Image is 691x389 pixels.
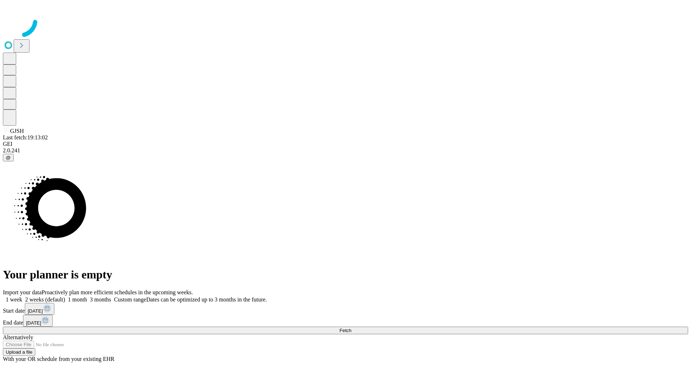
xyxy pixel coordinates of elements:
[3,289,42,295] span: Import your data
[23,315,53,327] button: [DATE]
[339,328,351,333] span: Fetch
[10,128,24,134] span: GJSH
[3,141,688,147] div: GEI
[28,308,43,314] span: [DATE]
[3,134,48,140] span: Last fetch: 19:13:02
[3,154,14,161] button: @
[90,296,111,303] span: 3 months
[3,303,688,315] div: Start date
[3,348,35,356] button: Upload a file
[3,334,33,340] span: Alternatively
[26,320,41,326] span: [DATE]
[6,296,22,303] span: 1 week
[25,296,65,303] span: 2 weeks (default)
[114,296,146,303] span: Custom range
[3,315,688,327] div: End date
[3,356,114,362] span: With your OR schedule from your existing EHR
[68,296,87,303] span: 1 month
[6,155,11,160] span: @
[42,289,193,295] span: Proactively plan more efficient schedules in the upcoming weeks.
[3,327,688,334] button: Fetch
[3,268,688,281] h1: Your planner is empty
[146,296,267,303] span: Dates can be optimized up to 3 months in the future.
[25,303,54,315] button: [DATE]
[3,147,688,154] div: 2.0.241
